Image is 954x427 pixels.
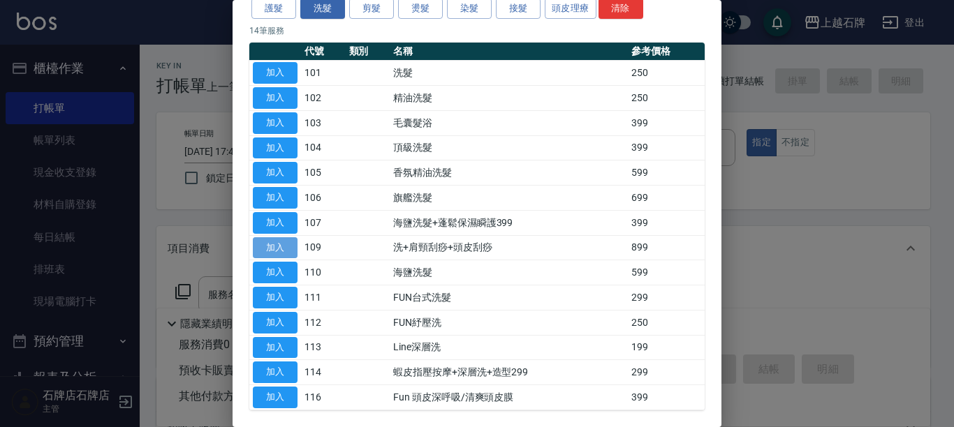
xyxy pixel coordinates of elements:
[628,385,705,410] td: 399
[346,43,390,61] th: 類別
[628,110,705,135] td: 399
[390,285,628,310] td: FUN台式洗髮
[253,287,298,308] button: 加入
[301,385,346,410] td: 116
[628,86,705,111] td: 250
[253,87,298,109] button: 加入
[253,312,298,334] button: 加入
[628,310,705,335] td: 250
[390,86,628,111] td: 精油洗髮
[253,187,298,209] button: 加入
[253,361,298,383] button: 加入
[301,43,346,61] th: 代號
[628,235,705,260] td: 899
[390,110,628,135] td: 毛囊髮浴
[628,43,705,61] th: 參考價格
[301,335,346,360] td: 113
[390,335,628,360] td: Line深層洗
[628,285,705,310] td: 299
[628,210,705,235] td: 399
[253,62,298,84] button: 加入
[253,112,298,134] button: 加入
[249,24,705,37] p: 14 筆服務
[253,162,298,183] button: 加入
[301,61,346,86] td: 101
[390,160,628,186] td: 香氛精油洗髮
[253,262,298,283] button: 加入
[301,110,346,135] td: 103
[253,137,298,159] button: 加入
[301,135,346,160] td: 104
[390,43,628,61] th: 名稱
[390,235,628,260] td: 洗+肩頸刮痧+頭皮刮痧
[301,310,346,335] td: 112
[253,237,298,259] button: 加入
[390,135,628,160] td: 頂級洗髮
[301,160,346,186] td: 105
[390,210,628,235] td: 海鹽洗髮+蓬鬆保濕瞬護399
[390,61,628,86] td: 洗髮
[390,360,628,385] td: 蝦皮指壓按摩+深層洗+造型299
[628,360,705,385] td: 299
[628,160,705,186] td: 599
[628,186,705,211] td: 699
[390,186,628,211] td: 旗艦洗髮
[301,260,346,285] td: 110
[628,335,705,360] td: 199
[301,285,346,310] td: 111
[301,86,346,111] td: 102
[253,337,298,359] button: 加入
[301,186,346,211] td: 106
[301,235,346,260] td: 109
[628,135,705,160] td: 399
[253,212,298,234] button: 加入
[301,210,346,235] td: 107
[390,260,628,285] td: 海鹽洗髮
[390,310,628,335] td: FUN紓壓洗
[390,385,628,410] td: Fun 頭皮深呼吸/清爽頭皮膜
[301,360,346,385] td: 114
[628,260,705,285] td: 599
[253,387,298,408] button: 加入
[628,61,705,86] td: 250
